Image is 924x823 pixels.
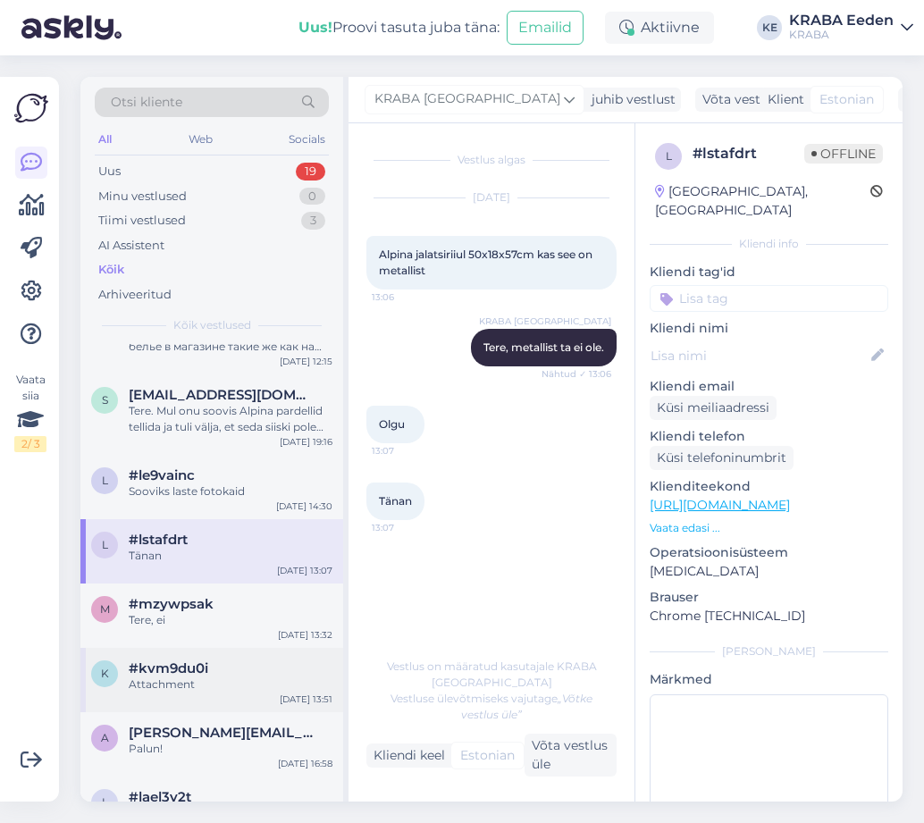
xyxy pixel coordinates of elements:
[650,319,888,338] p: Kliendi nimi
[129,789,191,805] span: #lael3v2t
[650,285,888,312] input: Lisa tag
[391,692,592,721] span: Vestluse ülevõtmiseks vajutage
[280,355,332,368] div: [DATE] 12:15
[374,89,560,109] span: KRABA [GEOGRAPHIC_DATA]
[757,15,782,40] div: KE
[650,643,888,659] div: [PERSON_NAME]
[95,128,115,151] div: All
[387,659,597,689] span: Vestlus on määratud kasutajale KRABA [GEOGRAPHIC_DATA]
[650,427,888,446] p: Kliendi telefon
[102,393,108,407] span: S
[98,188,187,206] div: Minu vestlused
[129,483,332,500] div: Sooviks laste fotokaid
[129,612,332,628] div: Tere, ei
[804,144,883,164] span: Offline
[483,340,604,354] span: Tere, metallist ta ei ole.
[650,263,888,281] p: Kliendi tag'id
[129,660,208,676] span: #kvm9du0i
[650,543,888,562] p: Operatsioonisüsteem
[650,477,888,496] p: Klienditeekond
[650,670,888,689] p: Märkmed
[129,725,315,741] span: angelica.rumjantsevv@gmail.com
[372,444,439,458] span: 13:07
[366,189,617,206] div: [DATE]
[789,13,894,28] div: KRABA Eeden
[129,676,332,693] div: Attachment
[98,163,121,181] div: Uus
[102,795,108,809] span: l
[379,494,412,508] span: Tänan
[98,237,164,255] div: AI Assistent
[173,317,251,333] span: Kõik vestlused
[185,128,216,151] div: Web
[276,500,332,513] div: [DATE] 14:30
[129,532,188,548] span: #lstafdrt
[98,286,172,304] div: Arhiveeritud
[280,693,332,706] div: [DATE] 13:51
[651,346,868,365] input: Lisa nimi
[100,602,110,616] span: m
[655,182,870,220] div: [GEOGRAPHIC_DATA], [GEOGRAPHIC_DATA]
[460,746,515,765] span: Estonian
[650,562,888,581] p: [MEDICAL_DATA]
[666,149,672,163] span: l
[760,90,804,109] div: Klient
[278,757,332,770] div: [DATE] 16:58
[650,236,888,252] div: Kliendi info
[650,446,794,470] div: Küsi telefoninumbrit
[296,163,325,181] div: 19
[14,372,46,452] div: Vaata siia
[299,188,325,206] div: 0
[479,315,611,328] span: KRABA [GEOGRAPHIC_DATA]
[129,403,332,435] div: Tere. Mul onu soovis Alpina pardellid tellida ja tuli välja, et seda siiski pole laos ja lubati r...
[98,212,186,230] div: Tiimi vestlused
[789,28,894,42] div: KRABA
[693,143,804,164] div: # lstafdrt
[379,417,405,431] span: Olgu
[507,11,584,45] button: Emailid
[789,13,913,42] a: KRABA EedenKRABA
[372,290,439,304] span: 13:06
[650,497,790,513] a: [URL][DOMAIN_NAME]
[650,377,888,396] p: Kliendi email
[129,387,315,403] span: Stevelimeribel@gmail.com
[650,588,888,607] p: Brauser
[650,520,888,536] p: Vaata edasi ...
[584,90,676,109] div: juhib vestlust
[301,212,325,230] div: 3
[605,12,714,44] div: Aktiivne
[285,128,329,151] div: Socials
[695,88,808,112] div: Võta vestlus üle
[542,367,611,381] span: Nähtud ✓ 13:06
[372,521,439,534] span: 13:07
[111,93,182,112] span: Otsi kliente
[277,564,332,577] div: [DATE] 13:07
[366,746,445,765] div: Kliendi keel
[525,734,617,777] div: Võta vestlus üle
[101,667,109,680] span: k
[14,91,48,125] img: Askly Logo
[298,19,332,36] b: Uus!
[650,396,777,420] div: Küsi meiliaadressi
[298,17,500,38] div: Proovi tasuta juba täna:
[650,607,888,626] p: Chrome [TECHNICAL_ID]
[14,436,46,452] div: 2 / 3
[129,596,214,612] span: #mzywpsak
[280,435,332,449] div: [DATE] 19:16
[98,261,124,279] div: Kõik
[129,467,195,483] span: #le9vainc
[366,152,617,168] div: Vestlus algas
[379,248,595,277] span: Alpina jalatsiriiul 50x18x57cm kas see on metallist
[102,538,108,551] span: l
[278,628,332,642] div: [DATE] 13:32
[819,90,874,109] span: Estonian
[129,548,332,564] div: Tänan
[102,474,108,487] span: l
[101,731,109,744] span: a
[129,741,332,757] div: Palun!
